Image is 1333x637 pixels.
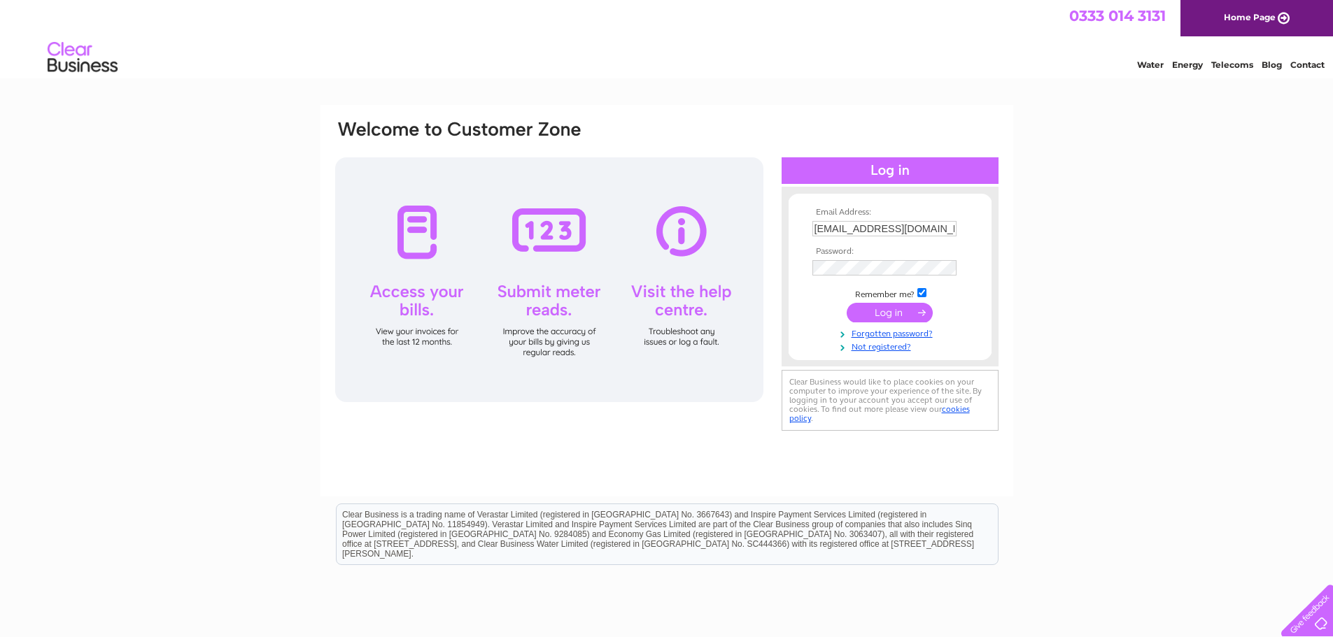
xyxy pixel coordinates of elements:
[809,247,971,257] th: Password:
[1172,59,1203,70] a: Energy
[337,8,998,68] div: Clear Business is a trading name of Verastar Limited (registered in [GEOGRAPHIC_DATA] No. 3667643...
[1137,59,1164,70] a: Water
[809,286,971,300] td: Remember me?
[1262,59,1282,70] a: Blog
[1211,59,1253,70] a: Telecoms
[47,36,118,79] img: logo.png
[782,370,999,431] div: Clear Business would like to place cookies on your computer to improve your experience of the sit...
[1069,7,1166,24] a: 0333 014 3131
[789,404,970,423] a: cookies policy
[1290,59,1325,70] a: Contact
[809,208,971,217] th: Email Address:
[812,326,971,339] a: Forgotten password?
[812,339,971,352] a: Not registered?
[847,303,933,322] input: Submit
